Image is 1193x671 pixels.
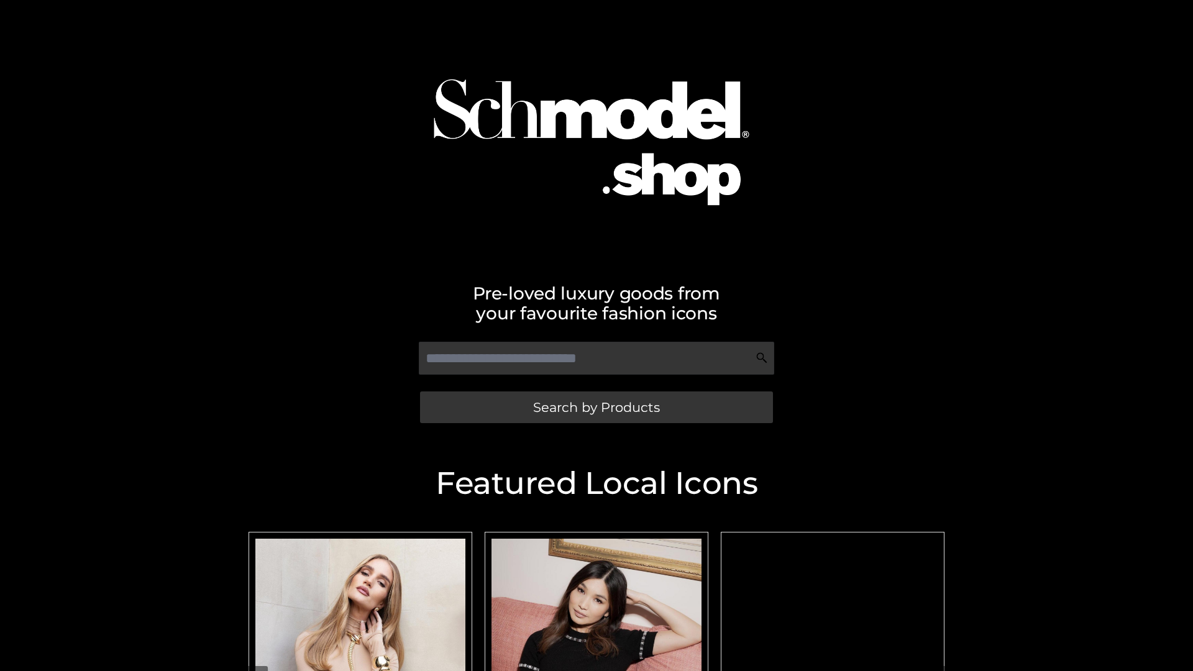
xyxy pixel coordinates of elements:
[756,352,768,364] img: Search Icon
[242,468,951,499] h2: Featured Local Icons​
[533,401,660,414] span: Search by Products
[420,391,773,423] a: Search by Products
[242,283,951,323] h2: Pre-loved luxury goods from your favourite fashion icons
